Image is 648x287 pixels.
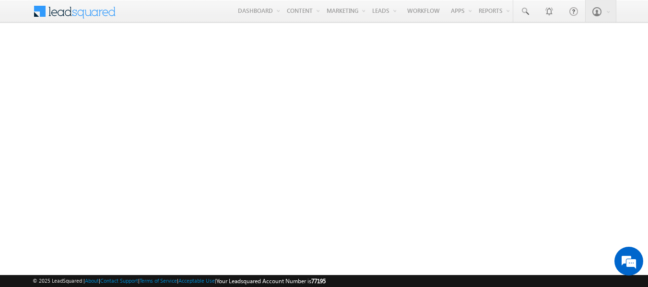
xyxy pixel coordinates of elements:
a: Terms of Service [140,277,177,284]
a: Acceptable Use [178,277,215,284]
span: 77195 [311,277,326,285]
span: © 2025 LeadSquared | | | | | [33,276,326,286]
a: About [85,277,99,284]
span: Your Leadsquared Account Number is [216,277,326,285]
a: Contact Support [100,277,138,284]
